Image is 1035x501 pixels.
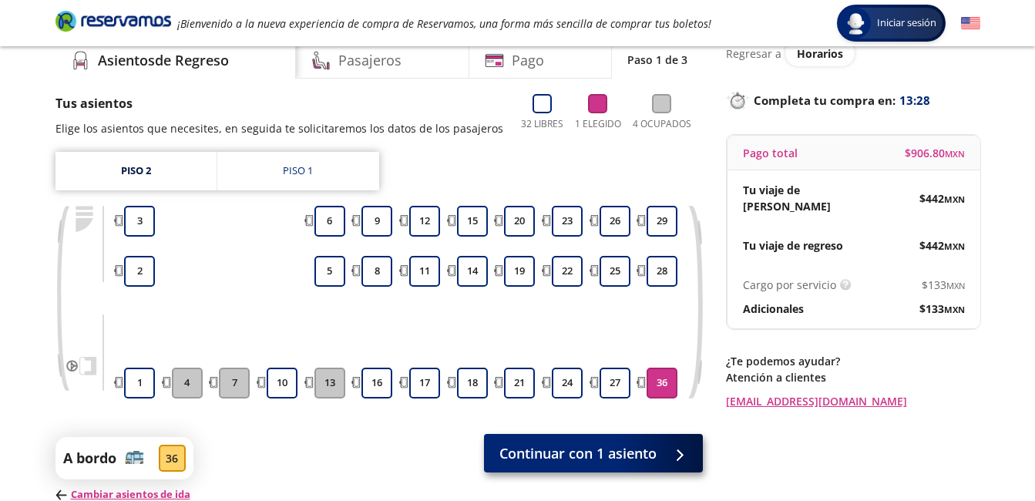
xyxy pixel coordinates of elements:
p: Tu viaje de [PERSON_NAME] [743,182,854,214]
button: 22 [552,256,583,287]
button: 1 [124,368,155,398]
p: Paso 1 de 3 [627,52,687,68]
em: ¡Bienvenido a la nueva experiencia de compra de Reservamos, una forma más sencilla de comprar tus... [177,16,711,31]
p: Completa tu compra en : [726,89,980,111]
p: Atención a clientes [726,369,980,385]
i: Brand Logo [55,9,171,32]
div: Regresar a ver horarios [726,40,980,66]
a: Brand Logo [55,9,171,37]
button: 13 [314,368,345,398]
button: 20 [504,206,535,237]
p: Tu viaje de regreso [743,237,843,254]
p: Regresar a [726,45,781,62]
button: 4 [172,368,203,398]
a: [EMAIL_ADDRESS][DOMAIN_NAME] [726,393,980,409]
button: English [961,14,980,33]
div: Piso 1 [283,163,313,179]
small: MXN [944,240,965,252]
button: 24 [552,368,583,398]
button: 12 [409,206,440,237]
small: MXN [945,148,965,160]
h4: Asientos de Regreso [98,50,229,71]
button: 8 [361,256,392,287]
p: Elige los asientos que necesites, en seguida te solicitaremos los datos de los pasajeros [55,120,503,136]
p: Tus asientos [55,94,503,113]
small: MXN [944,193,965,205]
button: 29 [647,206,677,237]
span: Continuar con 1 asiento [499,443,657,464]
button: 9 [361,206,392,237]
button: 28 [647,256,677,287]
button: 36 [647,368,677,398]
button: 14 [457,256,488,287]
button: 26 [600,206,630,237]
p: Pago total [743,145,798,161]
button: 21 [504,368,535,398]
button: 5 [314,256,345,287]
button: 25 [600,256,630,287]
span: $ 442 [919,237,965,254]
button: 15 [457,206,488,237]
p: Adicionales [743,301,804,317]
button: 18 [457,368,488,398]
p: A bordo [63,448,116,469]
button: Continuar con 1 asiento [484,434,703,472]
p: 32 Libres [521,117,563,131]
small: MXN [946,280,965,291]
p: 1 Elegido [575,117,621,131]
span: 13:28 [899,92,930,109]
a: Piso 1 [217,152,379,190]
button: 27 [600,368,630,398]
button: 3 [124,206,155,237]
span: $ 133 [919,301,965,317]
button: 16 [361,368,392,398]
h4: Pago [512,50,544,71]
small: MXN [944,304,965,315]
button: 10 [267,368,297,398]
button: 11 [409,256,440,287]
button: 23 [552,206,583,237]
span: $ 133 [922,277,965,293]
h4: Pasajeros [338,50,402,71]
p: ¿Te podemos ayudar? [726,353,980,369]
span: Horarios [797,46,843,61]
button: 7 [219,368,250,398]
span: $ 442 [919,190,965,207]
button: 6 [314,206,345,237]
button: 17 [409,368,440,398]
a: Piso 2 [55,152,217,190]
p: Cargo por servicio [743,277,836,293]
span: Iniciar sesión [871,15,943,31]
button: 19 [504,256,535,287]
button: 2 [124,256,155,287]
span: $ 906.80 [905,145,965,161]
p: 4 Ocupados [633,117,691,131]
div: 36 [159,445,186,472]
